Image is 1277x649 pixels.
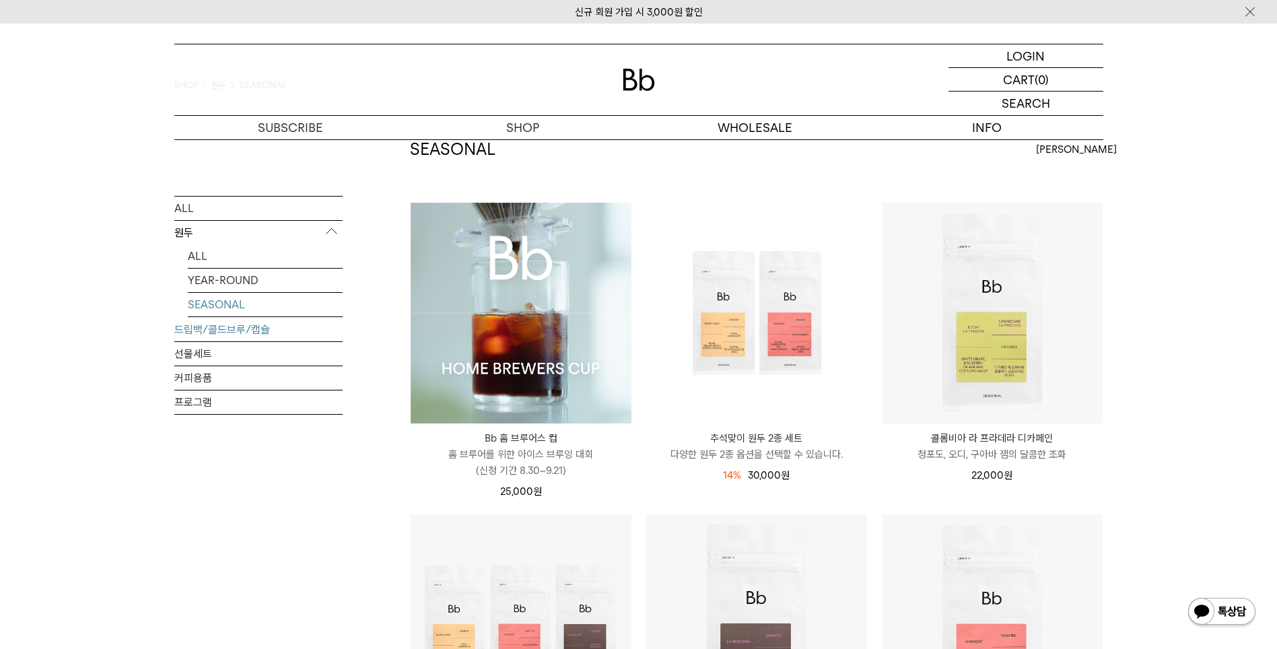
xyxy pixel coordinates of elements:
[748,469,790,481] span: 30,000
[188,244,343,267] a: ALL
[1004,469,1012,481] span: 원
[948,44,1103,68] a: LOGIN
[1187,596,1257,629] img: 카카오톡 채널 1:1 채팅 버튼
[188,292,343,316] a: SEASONAL
[410,138,495,161] h2: SEASONAL
[575,6,703,18] a: 신규 회원 가입 시 3,000원 할인
[1002,92,1050,115] p: SEARCH
[882,430,1103,463] a: 콜롬비아 라 프라데라 디카페인 청포도, 오디, 구아바 잼의 달콤한 조화
[882,203,1103,423] img: 콜롬비아 라 프라데라 디카페인
[646,430,867,446] p: 추석맞이 원두 2종 세트
[971,469,1012,481] span: 22,000
[411,203,631,423] img: Bb 홈 브루어스 컵
[623,69,655,91] img: 로고
[882,430,1103,446] p: 콜롬비아 라 프라데라 디카페인
[188,268,343,292] a: YEAR-ROUND
[882,446,1103,463] p: 청포도, 오디, 구아바 잼의 달콤한 조화
[411,430,631,446] p: Bb 홈 브루어스 컵
[646,446,867,463] p: 다양한 원두 2종 옵션을 선택할 수 있습니다.
[174,220,343,244] p: 원두
[174,317,343,341] a: 드립백/콜드브루/캡슐
[723,467,741,483] div: 14%
[1006,44,1045,67] p: LOGIN
[174,366,343,389] a: 커피용품
[1035,68,1049,91] p: (0)
[871,116,1103,139] p: INFO
[1036,141,1117,158] span: [PERSON_NAME]
[174,341,343,365] a: 선물세트
[411,430,631,479] a: Bb 홈 브루어스 컵 홈 브루어를 위한 아이스 브루잉 대회(신청 기간 8.30~9.21)
[174,390,343,413] a: 프로그램
[500,485,542,498] span: 25,000
[1003,68,1035,91] p: CART
[533,485,542,498] span: 원
[411,446,631,479] p: 홈 브루어를 위한 아이스 브루잉 대회 (신청 기간 8.30~9.21)
[639,116,871,139] p: WHOLESALE
[407,116,639,139] a: SHOP
[948,68,1103,92] a: CART (0)
[174,196,343,219] a: ALL
[646,430,867,463] a: 추석맞이 원두 2종 세트 다양한 원두 2종 옵션을 선택할 수 있습니다.
[646,203,867,423] img: 추석맞이 원두 2종 세트
[174,116,407,139] a: SUBSCRIBE
[781,469,790,481] span: 원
